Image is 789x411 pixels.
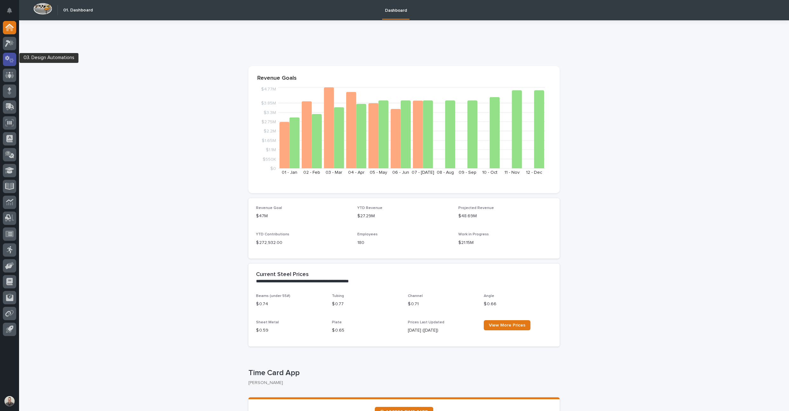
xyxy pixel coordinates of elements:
[63,8,93,13] h2: 01. Dashboard
[357,232,378,236] span: Employees
[392,170,409,175] text: 06 - Jun
[264,129,276,133] tspan: $2.2M
[256,301,324,307] p: $ 0.74
[256,206,282,210] span: Revenue Goal
[484,301,552,307] p: $ 0.66
[412,170,434,175] text: 07 - [DATE]
[256,232,289,236] span: YTD Contributions
[348,170,365,175] text: 04 - Apr
[357,206,382,210] span: YTD Revenue
[264,110,276,115] tspan: $3.3M
[8,8,16,18] div: Notifications
[248,380,555,386] p: [PERSON_NAME]
[256,239,350,246] p: $ 272,932.00
[458,239,552,246] p: $21.15M
[357,213,451,219] p: $27.29M
[261,87,276,91] tspan: $4.77M
[256,327,324,334] p: $ 0.59
[3,394,16,408] button: users-avatar
[257,75,551,82] p: Revenue Goals
[256,294,290,298] span: Beams (under 55#)
[408,301,476,307] p: $ 0.71
[332,327,400,334] p: $ 0.65
[256,320,279,324] span: Sheet Metal
[263,157,276,161] tspan: $550K
[408,294,423,298] span: Channel
[248,368,557,378] p: Time Card App
[256,213,350,219] p: $47M
[261,120,276,124] tspan: $2.75M
[408,320,444,324] span: Prices Last Updated
[326,170,342,175] text: 03 - Mar
[484,294,494,298] span: Angle
[332,301,400,307] p: $ 0.77
[458,213,552,219] p: $48.69M
[458,206,494,210] span: Projected Revenue
[489,323,525,327] span: View More Prices
[357,239,451,246] p: 180
[303,170,320,175] text: 02 - Feb
[459,170,476,175] text: 09 - Sep
[504,170,520,175] text: 11 - Nov
[484,320,530,330] a: View More Prices
[482,170,497,175] text: 10 - Oct
[332,320,342,324] span: Plate
[33,3,52,15] img: Workspace Logo
[270,166,276,171] tspan: $0
[437,170,454,175] text: 08 - Aug
[408,327,476,334] p: [DATE] ([DATE])
[261,101,276,105] tspan: $3.85M
[370,170,387,175] text: 05 - May
[262,138,276,143] tspan: $1.65M
[3,4,16,17] button: Notifications
[282,170,297,175] text: 01 - Jan
[526,170,542,175] text: 12 - Dec
[332,294,344,298] span: Tubing
[256,271,309,278] h2: Current Steel Prices
[458,232,489,236] span: Work in Progress
[266,148,276,152] tspan: $1.1M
